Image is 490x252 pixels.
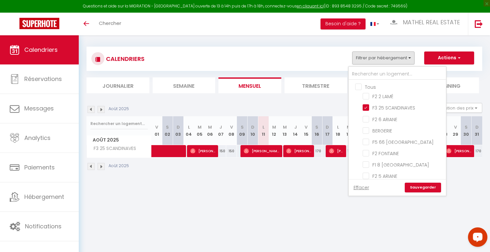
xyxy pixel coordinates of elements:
[24,104,54,112] span: Messages
[285,77,347,93] li: Trimestre
[194,116,205,145] th: 05
[226,145,237,157] div: 150
[219,124,222,130] abbr: J
[24,134,51,142] span: Analytics
[198,124,202,130] abbr: M
[155,124,158,130] abbr: V
[90,118,148,130] input: Rechercher un logement...
[25,222,62,230] span: Notifications
[87,77,149,93] li: Journalier
[230,124,233,130] abbr: V
[344,145,354,157] div: 170
[248,116,258,145] th: 10
[24,75,62,83] span: Réservations
[251,124,254,130] abbr: D
[403,18,460,26] span: MATHEL REAL ESTATE
[463,225,490,252] iframe: LiveChat chat widget
[450,116,461,145] th: 29
[416,77,479,93] li: Planning
[461,116,472,145] th: 30
[344,116,354,145] th: 19
[88,145,138,152] span: F3 25 SCANDINAVES
[241,124,244,130] abbr: S
[337,124,339,130] abbr: L
[162,116,173,145] th: 02
[109,106,129,112] p: Août 2025
[109,163,129,169] p: Août 2025
[434,103,482,113] button: Gestion des prix
[322,116,333,145] th: 17
[348,66,447,196] div: Filtrer par hébergement
[152,116,162,145] th: 01
[354,184,369,191] a: Effacer
[269,116,279,145] th: 12
[311,145,322,157] div: 170
[326,124,329,130] abbr: D
[349,68,446,80] input: Rechercher un logement...
[329,145,343,157] span: [PERSON_NAME]
[262,124,264,130] abbr: L
[19,18,59,29] img: Super Booking
[472,116,482,145] th: 31
[446,145,471,157] span: [PERSON_NAME]
[405,183,441,192] a: Sauvegarder
[188,124,190,130] abbr: L
[333,116,344,145] th: 18
[315,124,318,130] abbr: S
[104,52,145,66] h3: CALENDRIERS
[99,20,121,27] span: Chercher
[226,116,237,145] th: 08
[372,128,392,134] span: BERGERIE
[347,124,351,130] abbr: M
[286,145,311,157] span: [PERSON_NAME]
[372,116,397,123] span: F2 6 ARIANE
[384,13,468,35] a: ... MATHEL REAL ESTATE
[454,124,457,130] abbr: V
[465,124,468,130] abbr: S
[258,116,269,145] th: 11
[279,116,290,145] th: 13
[190,145,215,157] span: [PERSON_NAME]
[311,116,322,145] th: 16
[372,139,434,145] span: F5 66 [GEOGRAPHIC_DATA]
[237,116,248,145] th: 09
[153,77,216,93] li: Semaine
[24,193,64,201] span: Hébergement
[283,124,287,130] abbr: M
[24,163,55,171] span: Paiements
[472,145,482,157] div: 170
[424,52,474,64] button: Actions
[216,145,226,157] div: 150
[166,124,169,130] abbr: S
[94,13,126,35] a: Chercher
[389,18,399,27] img: ...
[305,124,308,130] abbr: V
[290,116,301,145] th: 14
[24,46,58,54] span: Calendriers
[272,124,276,130] abbr: M
[294,124,297,130] abbr: J
[208,124,212,130] abbr: M
[218,77,281,93] li: Mensuel
[177,124,180,130] abbr: D
[205,116,216,145] th: 06
[297,3,324,9] a: en cliquant ici
[183,116,194,145] th: 04
[216,116,226,145] th: 07
[321,18,366,29] button: Besoin d'aide ?
[87,135,151,145] span: Août 2025
[352,52,414,64] button: Filtrer par hébergement
[475,20,483,28] img: logout
[301,116,311,145] th: 15
[173,116,183,145] th: 03
[475,124,479,130] abbr: D
[244,145,279,157] span: [PERSON_NAME]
